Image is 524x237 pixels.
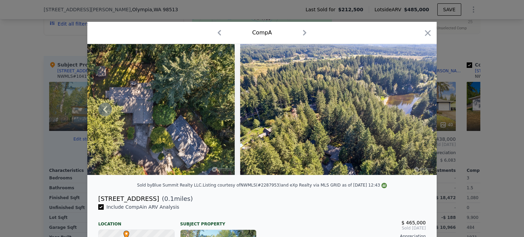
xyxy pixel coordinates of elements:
div: Subject Property [180,216,257,227]
div: Listing courtesy of NWMLS (#2287953) and eXp Realty via MLS GRID as of [DATE] 12:43 [203,183,387,188]
div: • [122,231,126,235]
img: Property Img [240,44,437,175]
span: 0.1 [164,195,174,202]
span: Include Comp A in ARV Analysis [104,204,182,210]
img: Property Img [38,44,235,175]
img: NWMLS Logo [381,183,387,188]
div: Sold by Blue Summit Realty LLC . [137,183,203,188]
div: Comp A [252,29,272,37]
span: ( miles) [159,194,193,204]
span: Sold [DATE] [267,225,426,231]
span: $ 465,000 [402,220,426,225]
div: Location [98,216,175,227]
div: [STREET_ADDRESS] [98,194,159,204]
